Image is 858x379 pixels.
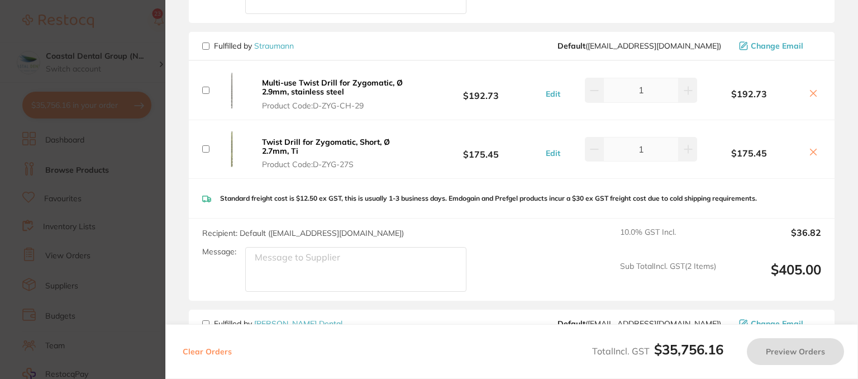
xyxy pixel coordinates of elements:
span: Change Email [751,41,803,50]
b: $35,756.16 [654,341,723,358]
img: aW0yd2UwNA [214,131,250,167]
b: $192.73 [697,89,801,99]
span: skan3067@gmail.com [557,41,721,50]
b: Twist Drill for Zygomatic, Short, Ø 2.7mm, Ti [262,137,390,156]
button: Change Email [736,41,821,51]
b: Default [557,319,585,329]
button: Edit [542,148,564,158]
span: sales@piksters.com [557,319,721,328]
span: Product Code: D-ZYG-27S [262,160,416,169]
a: [PERSON_NAME] Dental [254,319,342,329]
output: $405.00 [725,262,821,292]
output: $36.82 [725,228,821,252]
b: Default [557,41,585,51]
b: $175.45 [697,148,801,158]
b: Multi-use Twist Drill for Zygomatic, Ø 2.9mm, stainless steel [262,78,403,97]
span: Recipient: Default ( [EMAIL_ADDRESS][DOMAIN_NAME] ) [202,228,404,238]
b: $192.73 [419,80,543,101]
span: Product Code: D-ZYG-CH-29 [262,101,416,110]
button: Preview Orders [747,338,844,365]
span: 10.0 % GST Incl. [620,228,716,252]
a: Straumann [254,41,294,51]
span: Total Incl. GST [592,345,723,357]
button: Edit [542,89,564,99]
p: Fulfilled by [214,41,294,50]
p: Standard freight cost is $12.50 ex GST, this is usually 1-3 business days. Emdogain and Prefgel p... [220,195,757,202]
button: Change Email [736,319,821,329]
span: Sub Total Incl. GST ( 2 Items) [620,262,716,292]
img: c2IwMDZrNQ [214,73,250,108]
button: Twist Drill for Zygomatic, Short, Ø 2.7mm, Ti Product Code:D-ZYG-27S [259,137,419,169]
label: Message: [202,247,236,257]
button: Clear Orders [179,338,235,365]
b: $175.45 [419,139,543,159]
button: Multi-use Twist Drill for Zygomatic, Ø 2.9mm, stainless steel Product Code:D-ZYG-CH-29 [259,78,419,110]
p: Fulfilled by [214,319,342,328]
span: Change Email [751,319,803,328]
